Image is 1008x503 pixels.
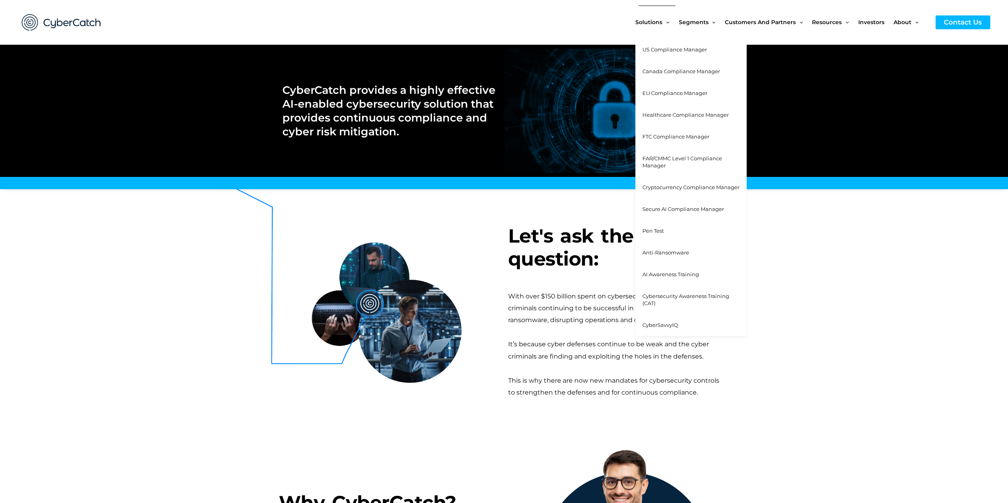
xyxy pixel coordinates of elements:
span: FTC Compliance Manager [642,133,709,140]
a: AI Awareness Training [635,264,747,285]
span: Segments [678,6,708,39]
a: Cybersecurity Awareness Training (CAT) [635,285,747,315]
span: Healthcare Compliance Manager [642,112,729,118]
h2: CyberCatch provides a highly effective AI-enabled cybersecurity solution that provides continuous... [282,83,496,139]
span: Canada Compliance Manager [642,68,720,74]
a: Canada Compliance Manager [635,61,747,82]
nav: Site Navigation: New Main Menu [635,6,928,39]
a: Cryptocurrency Compliance Manager [635,177,747,198]
span: FAR/CMMC Level 1 Compliance Manager [642,155,722,169]
span: Resources [812,6,842,39]
span: Menu Toggle [796,6,803,39]
span: Menu Toggle [708,6,715,39]
a: Contact Us [936,15,990,29]
img: CyberCatch [14,6,109,39]
a: US Compliance Manager [635,39,747,61]
div: This is why there are now new mandates for cybersecurity controls to strengthen the defenses and ... [508,375,726,399]
a: FAR/CMMC Level 1 Compliance Manager [635,148,747,177]
a: Pen Test [635,220,747,242]
span: Investors [858,6,884,39]
span: About [894,6,911,39]
span: CyberSavvyIQ [642,322,678,328]
span: Cybersecurity Awareness Training (CAT) [642,293,729,307]
span: Cryptocurrency Compliance Manager [642,184,739,190]
span: AI Awareness Training [642,271,699,277]
div: With over $150 billion spent on cybersecurity, why are cyber criminals continuing to be successfu... [508,290,726,326]
span: Customers and Partners [725,6,796,39]
span: Secure AI Compliance Manager [642,206,724,212]
span: US Compliance Manager [642,46,707,53]
span: Anti-Ransomware [642,249,689,256]
h3: Let's ask the question: [508,225,726,270]
a: Anti-Ransomware [635,242,747,264]
div: It’s because cyber defenses continue to be weak and the cyber criminals are finding and exploitin... [508,338,726,363]
span: Menu Toggle [662,6,669,39]
span: Menu Toggle [911,6,918,39]
span: Menu Toggle [842,6,849,39]
a: CyberSavvyIQ [635,314,747,336]
a: Secure AI Compliance Manager [635,198,747,220]
a: Investors [858,6,894,39]
a: Healthcare Compliance Manager [635,104,747,126]
a: EU Compliance Manager [635,82,747,104]
span: EU Compliance Manager [642,90,707,96]
span: Solutions [635,6,662,39]
span: Pen Test [642,228,664,234]
a: FTC Compliance Manager [635,126,747,148]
